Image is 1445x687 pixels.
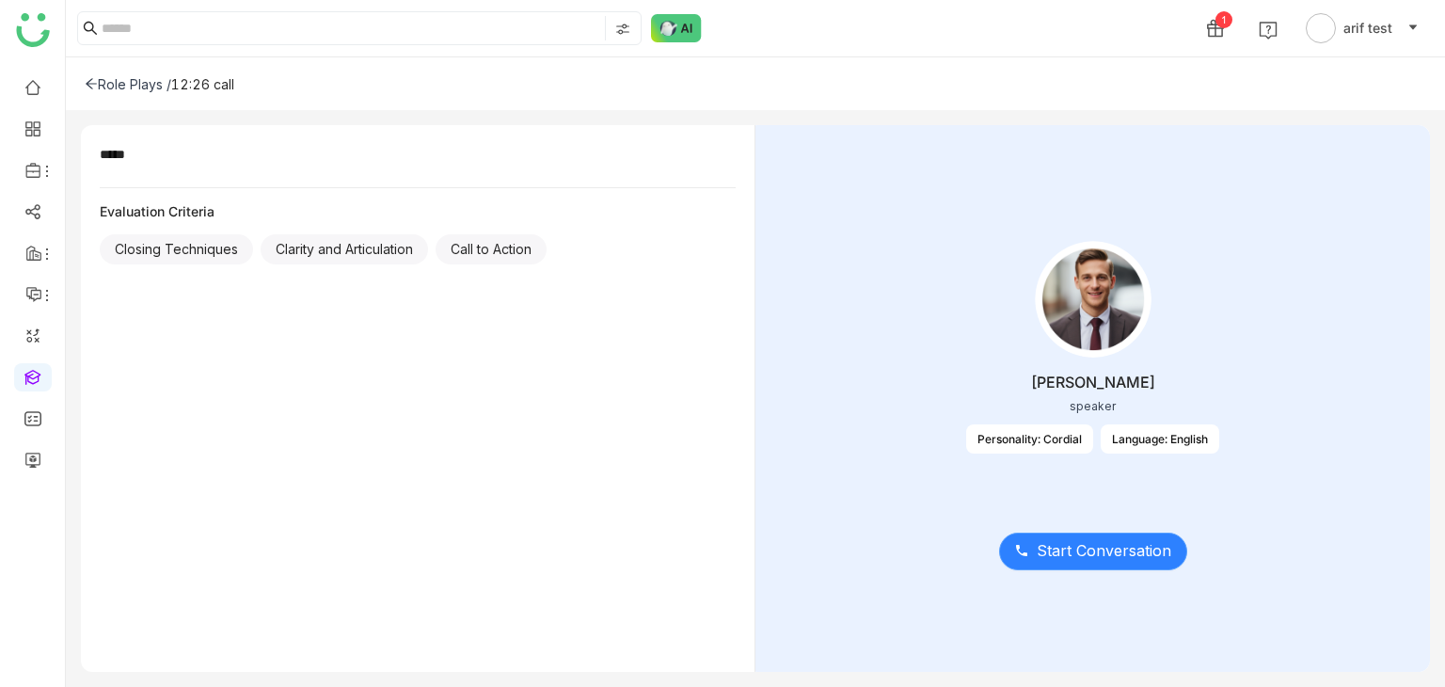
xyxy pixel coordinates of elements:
div: Role Plays / [85,76,171,92]
span: arif test [1343,18,1392,39]
button: Start Conversation [999,533,1187,570]
div: [PERSON_NAME] [1031,373,1155,391]
img: male-person.png [1035,241,1151,358]
img: ask-buddy-normal.svg [651,14,702,42]
img: help.svg [1259,21,1278,40]
div: Call to Action [436,234,547,264]
div: Closing Techniques [100,234,253,264]
div: speaker [1070,399,1116,413]
div: Personality: Cordial [966,424,1093,454]
img: logo [16,13,50,47]
span: Start Conversation [1037,539,1171,563]
div: Clarity and Articulation [261,234,428,264]
div: 1 [1215,11,1232,28]
div: Language: English [1101,424,1219,454]
img: avatar [1306,13,1336,43]
img: search-type.svg [615,22,630,37]
button: arif test [1302,13,1422,43]
div: 12:26 call [171,76,234,92]
div: Evaluation Criteria [100,203,736,219]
